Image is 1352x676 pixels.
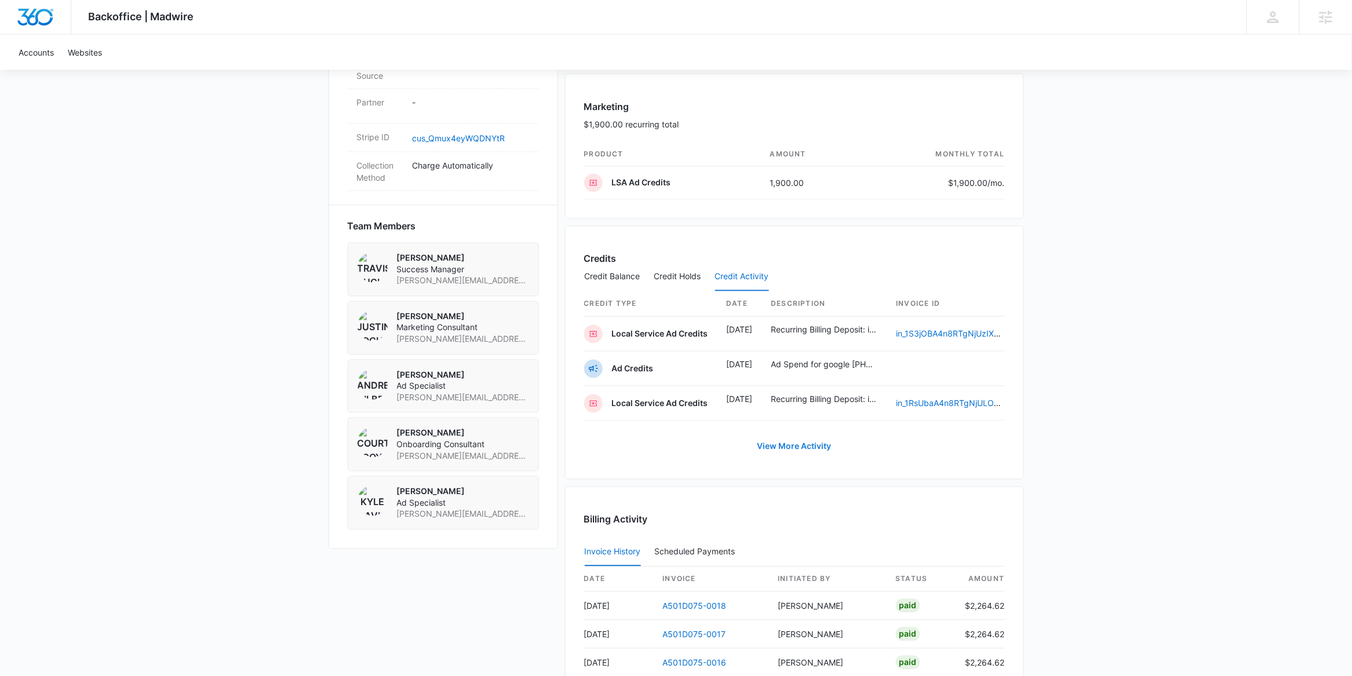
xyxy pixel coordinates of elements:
[348,124,539,152] div: Stripe IDcus_Qmux4eyWQDNYtR
[397,334,529,345] span: [PERSON_NAME][EMAIL_ADDRESS][DOMAIN_NAME]
[761,167,861,200] td: 1,900.00
[727,359,753,371] p: [DATE]
[358,253,388,283] img: Travis Buchanan
[956,567,1005,592] th: amount
[397,427,529,439] p: [PERSON_NAME]
[585,539,641,567] button: Invoice History
[612,398,708,410] p: Local Service Ad Credits
[715,264,769,291] button: Credit Activity
[896,656,920,670] div: Paid
[897,329,1019,339] a: in_1S3jOBA4n8RTgNjUzIXc6YLL
[348,89,539,124] div: Partner-
[768,592,886,620] td: [PERSON_NAME]
[397,509,529,520] span: [PERSON_NAME][EMAIL_ADDRESS][PERSON_NAME][DOMAIN_NAME]
[357,131,403,143] dt: Stripe ID
[397,439,529,451] span: Onboarding Consultant
[761,142,861,167] th: amount
[956,620,1005,649] td: $2,264.62
[771,359,878,371] p: Ad Spend for google [PHONE_NUMBER]
[357,159,403,184] dt: Collection Method
[397,275,529,287] span: [PERSON_NAME][EMAIL_ADDRESS][PERSON_NAME][DOMAIN_NAME]
[358,370,388,400] img: Andrew Gilbert
[768,620,886,649] td: [PERSON_NAME]
[612,177,671,189] p: LSA Ad Credits
[348,220,416,233] span: Team Members
[887,292,1012,317] th: Invoice ID
[762,292,887,317] th: Description
[357,96,403,108] dt: Partner
[584,118,679,130] p: $1,900.00 recurring total
[397,311,529,323] p: [PERSON_NAME]
[663,658,727,668] a: A501D075-0016
[397,381,529,392] span: Ad Specialist
[768,567,886,592] th: Initiated By
[584,513,1005,527] h3: Billing Activity
[397,264,529,276] span: Success Manager
[584,592,654,620] td: [DATE]
[727,393,753,405] p: [DATE]
[956,592,1005,620] td: $2,264.62
[584,252,617,266] h3: Credits
[654,264,701,291] button: Credit Holds
[896,599,920,613] div: Paid
[717,292,762,317] th: Date
[358,486,388,516] img: Kyle Davis
[727,324,753,336] p: [DATE]
[861,142,1005,167] th: monthly total
[413,96,530,108] p: -
[663,601,727,611] a: A501D075-0018
[358,427,388,458] img: Courtney Coy
[949,177,1005,189] p: $1,900.00
[358,311,388,341] img: Justin Zochniak
[663,630,726,640] a: A501D075-0017
[654,567,769,592] th: invoice
[612,328,708,340] p: Local Service Ad Credits
[397,486,529,498] p: [PERSON_NAME]
[413,133,505,143] a: cus_Qmux4eyWQDNYtR
[397,392,529,404] span: [PERSON_NAME][EMAIL_ADDRESS][PERSON_NAME][DOMAIN_NAME]
[887,567,956,592] th: status
[584,100,679,114] h3: Marketing
[12,35,61,70] a: Accounts
[397,370,529,381] p: [PERSON_NAME]
[746,433,843,461] a: View More Activity
[397,498,529,509] span: Ad Specialist
[584,567,654,592] th: date
[348,152,539,191] div: Collection MethodCharge Automatically
[584,620,654,649] td: [DATE]
[89,10,194,23] span: Backoffice | Madwire
[897,399,1022,408] a: in_1RsUbaA4n8RTgNjULOcimzP1
[397,451,529,462] span: [PERSON_NAME][EMAIL_ADDRESS][PERSON_NAME][DOMAIN_NAME]
[584,292,717,317] th: Credit Type
[988,178,1005,188] span: /mo.
[612,363,654,375] p: Ad Credits
[585,264,640,291] button: Credit Balance
[771,393,878,405] p: Recurring Billing Deposit: in_1RsUbaA4n8RTgNjULOcimzP1
[413,159,530,171] p: Charge Automatically
[655,548,740,556] div: Scheduled Payments
[584,142,761,167] th: product
[61,35,109,70] a: Websites
[771,324,878,336] p: Recurring Billing Deposit: in_1S3jOBA4n8RTgNjUzIXc6YLL
[896,627,920,641] div: Paid
[397,322,529,334] span: Marketing Consultant
[397,253,529,264] p: [PERSON_NAME]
